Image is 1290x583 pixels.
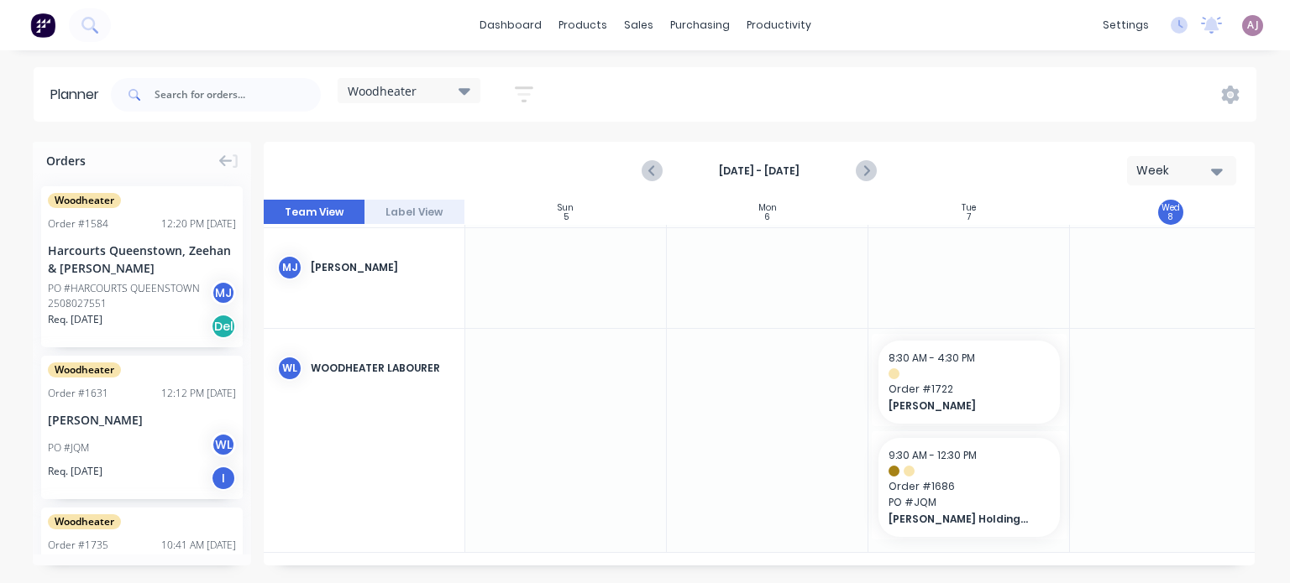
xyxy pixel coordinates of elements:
[50,85,107,105] div: Planner
[1168,213,1172,221] div: 8
[211,432,236,457] div: WL
[889,382,1050,397] span: Order # 1722
[311,260,451,275] div: [PERSON_NAME]
[161,216,236,232] div: 12:20 PM [DATE]
[48,440,89,455] div: PO #JQM
[616,13,662,38] div: sales
[277,356,302,381] div: WL
[48,193,121,208] span: Woodheater
[764,213,770,221] div: 6
[211,314,236,339] div: Del
[311,361,451,376] div: Woodheater Labourer
[1094,13,1157,38] div: settings
[662,13,738,38] div: purchasing
[889,512,1034,527] span: [PERSON_NAME] Holdings Pty Ltd
[48,281,216,311] div: PO #HARCOURTS QUEENSTOWN 2508027551
[46,152,86,169] span: Orders
[889,351,975,365] span: 8:30 AM - 4:30 PM
[48,216,108,232] div: Order # 1584
[48,362,121,377] span: Woodheater
[758,203,777,213] div: Mon
[48,242,236,277] div: Harcourts Queenstown, Zeehan & [PERSON_NAME]
[471,13,550,38] a: dashboard
[364,200,465,225] button: Label View
[277,255,302,280] div: MJ
[48,386,108,401] div: Order # 1631
[48,464,102,479] span: Req. [DATE]
[1127,156,1236,185] button: Week
[348,82,417,100] span: Woodheater
[161,386,236,401] div: 12:12 PM [DATE]
[48,538,108,553] div: Order # 1735
[1247,18,1259,33] span: AJ
[48,312,102,327] span: Req. [DATE]
[967,213,971,221] div: 7
[558,203,574,213] div: Sun
[161,538,236,553] div: 10:41 AM [DATE]
[48,411,236,429] div: [PERSON_NAME]
[962,203,976,213] div: Tue
[1136,162,1214,180] div: Week
[48,514,121,529] span: Woodheater
[889,479,1050,494] span: Order # 1686
[155,78,321,112] input: Search for orders...
[264,200,364,225] button: Team View
[889,495,1050,510] span: PO # JQM
[550,13,616,38] div: products
[30,13,55,38] img: Factory
[738,13,820,38] div: productivity
[211,280,236,305] div: MJ
[1162,203,1180,213] div: Wed
[675,164,843,179] strong: [DATE] - [DATE]
[211,466,236,491] div: I
[564,213,569,221] div: 5
[889,398,1034,414] span: [PERSON_NAME]
[889,448,977,462] span: 9:30 AM - 12:30 PM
